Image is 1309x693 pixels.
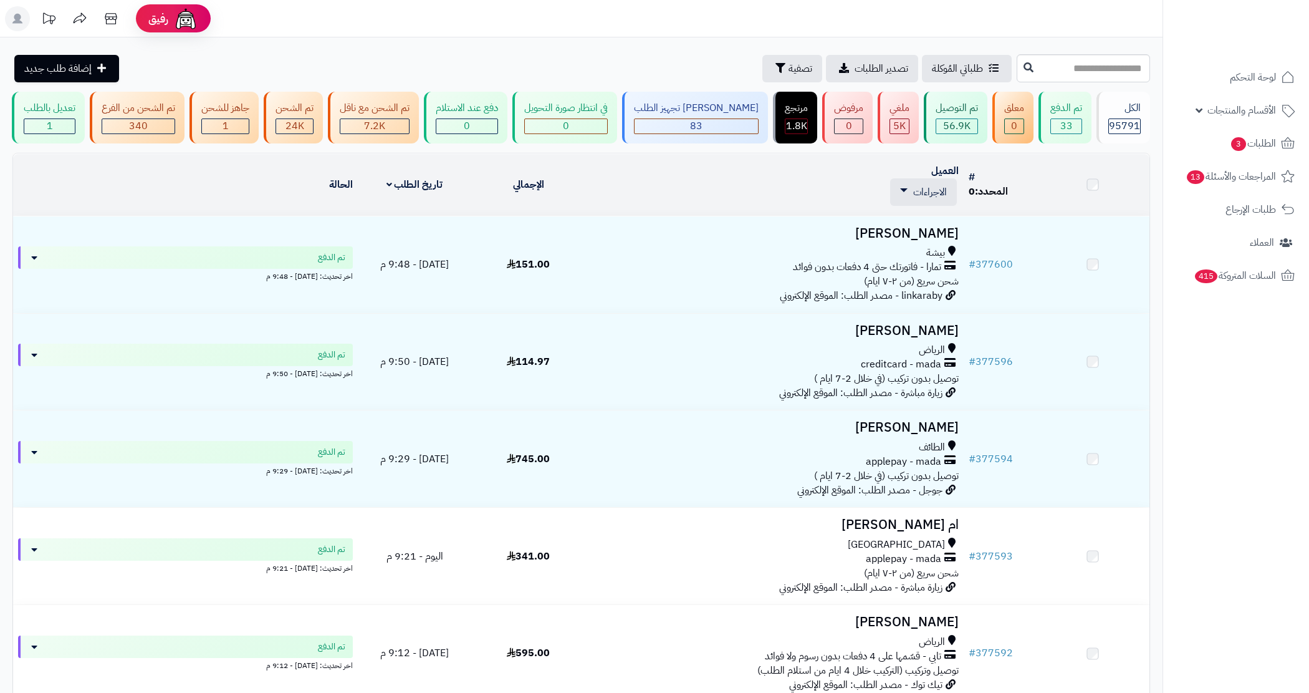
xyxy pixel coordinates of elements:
span: الطلبات [1230,135,1276,152]
span: إضافة طلب جديد [24,61,92,76]
span: العملاء [1250,234,1274,251]
a: المراجعات والأسئلة13 [1171,162,1302,191]
span: 13 [1187,170,1205,185]
div: 0 [835,119,863,133]
div: 0 [525,119,607,133]
span: توصيل بدون تركيب (في خلال 2-7 ايام ) [814,371,959,386]
div: تم التوصيل [936,101,978,115]
a: #377594 [969,452,1013,467]
span: طلبات الإرجاع [1225,201,1276,218]
span: الأقسام والمنتجات [1207,102,1276,119]
span: تمارا - فاتورتك حتى 4 دفعات بدون فوائد [793,260,941,274]
span: طلباتي المُوكلة [932,61,983,76]
a: الحالة [329,177,353,192]
span: تم الدفع [318,349,345,361]
div: 83 [635,119,758,133]
img: logo-2.png [1224,9,1297,36]
a: تاريخ الطلب [386,177,443,192]
a: تم الشحن من الفرع 340 [87,92,187,143]
a: [PERSON_NAME] تجهيز الطلب 83 [620,92,770,143]
a: معلق 0 [990,92,1036,143]
span: 341.00 [507,549,550,564]
span: 595.00 [507,646,550,661]
a: إضافة طلب جديد [14,55,119,82]
a: #377596 [969,354,1013,369]
a: تم التوصيل 56.9K [921,92,990,143]
div: معلق [1004,101,1024,115]
span: بيشة [926,246,945,260]
div: 4990 [890,119,909,133]
span: 95791 [1109,119,1140,133]
span: الاجراءات [913,185,947,200]
a: العملاء [1171,228,1302,258]
a: تصدير الطلبات [826,55,918,82]
span: [DATE] - 9:12 م [380,646,449,661]
a: الإجمالي [513,177,544,192]
div: 1 [24,119,75,133]
div: 0 [1005,119,1024,133]
h3: [PERSON_NAME] [590,420,959,435]
span: تصفية [789,61,812,76]
span: 340 [129,119,148,133]
div: [PERSON_NAME] تجهيز الطلب [634,101,759,115]
span: 33 [1060,119,1073,133]
h3: [PERSON_NAME] [590,226,959,241]
span: 7.2K [364,119,385,133]
span: المراجعات والأسئلة [1186,168,1276,185]
span: 1 [47,119,53,133]
div: 7222 [340,119,409,133]
div: جاهز للشحن [201,101,249,115]
span: 0 [464,119,470,133]
button: تصفية [762,55,822,82]
span: 151.00 [507,257,550,272]
div: 0 [436,119,497,133]
span: # [969,452,976,467]
a: تم الشحن مع ناقل 7.2K [325,92,421,143]
a: طلباتي المُوكلة [922,55,1012,82]
div: 340 [102,119,175,133]
div: ملغي [889,101,909,115]
div: 33 [1051,119,1081,133]
div: 56856 [936,119,977,133]
span: لوحة التحكم [1230,69,1276,86]
div: دفع عند الاستلام [436,101,498,115]
h3: ام [PERSON_NAME] [590,518,959,532]
a: العميل [931,163,959,178]
div: تم الشحن من الفرع [102,101,175,115]
div: الكل [1108,101,1141,115]
span: جوجل - مصدر الطلب: الموقع الإلكتروني [797,483,942,498]
span: توصيل وتركيب (التركيب خلال 4 ايام من استلام الطلب) [757,663,959,678]
span: 3 [1231,137,1247,152]
span: الرياض [919,635,945,649]
span: [DATE] - 9:48 م [380,257,449,272]
a: #377600 [969,257,1013,272]
a: الطلبات3 [1171,128,1302,158]
div: اخر تحديث: [DATE] - 9:12 م [18,658,353,671]
div: تم الدفع [1050,101,1082,115]
span: 0 [969,184,975,199]
span: 1.8K [786,119,807,133]
span: 0 [1011,119,1017,133]
span: [DATE] - 9:29 م [380,452,449,467]
span: applepay - mada [866,455,941,469]
div: اخر تحديث: [DATE] - 9:50 م [18,366,353,379]
span: تم الدفع [318,446,345,458]
span: 0 [563,119,569,133]
div: تم الشحن [276,101,314,115]
span: توصيل بدون تركيب (في خلال 2-7 ايام ) [814,468,959,483]
div: 1 [202,119,249,133]
a: تم الشحن 24K [261,92,325,143]
span: السلات المتروكة [1194,267,1276,284]
span: 415 [1194,269,1217,284]
span: # [969,354,976,369]
h3: [PERSON_NAME] [590,615,959,629]
span: 745.00 [507,452,550,467]
a: تم الدفع 33 [1036,92,1094,143]
a: # [969,170,975,185]
img: ai-face.png [173,6,198,31]
span: تيك توك - مصدر الطلب: الموقع الإلكتروني [789,677,942,692]
a: جاهز للشحن 1 [187,92,261,143]
a: تحديثات المنصة [33,6,64,34]
div: مرتجع [785,101,808,115]
span: # [969,646,976,661]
